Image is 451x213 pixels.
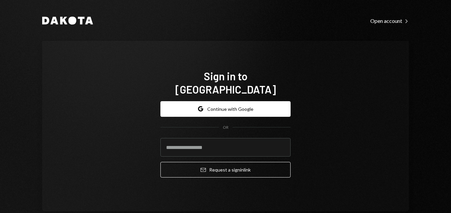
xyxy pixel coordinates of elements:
h1: Sign in to [GEOGRAPHIC_DATA] [160,69,291,96]
a: Open account [370,17,409,24]
div: OR [223,125,228,130]
button: Request a signinlink [160,162,291,177]
button: Continue with Google [160,101,291,117]
div: Open account [370,18,409,24]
